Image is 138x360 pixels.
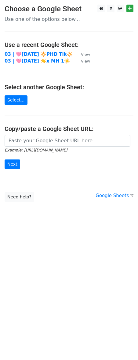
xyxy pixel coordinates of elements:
[5,159,20,169] input: Next
[5,125,133,132] h4: Copy/paste a Google Sheet URL:
[75,58,90,64] a: View
[5,83,133,91] h4: Select another Google Sheet:
[5,95,27,105] a: Select...
[5,41,133,48] h4: Use a recent Google Sheet:
[5,58,70,64] a: 03 | 🩷[DATE] ☀️x MH 1☀️
[81,59,90,63] small: View
[5,52,73,57] a: 03 | 🩷[DATE] 🔆PHD Tik🔆
[81,52,90,57] small: View
[75,52,90,57] a: View
[5,16,133,22] p: Use one of the options below...
[5,135,130,147] input: Paste your Google Sheet URL here
[5,192,34,202] a: Need help?
[5,5,133,13] h3: Choose a Google Sheet
[5,148,67,152] small: Example: [URL][DOMAIN_NAME]
[96,193,133,198] a: Google Sheets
